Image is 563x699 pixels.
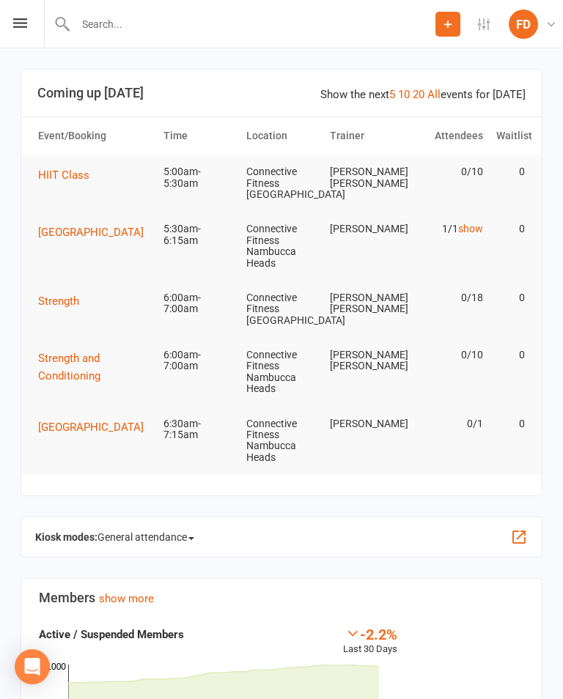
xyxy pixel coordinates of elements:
span: [GEOGRAPHIC_DATA] [38,421,144,434]
button: [GEOGRAPHIC_DATA] [38,223,154,241]
button: Strength [38,292,89,310]
td: [PERSON_NAME] [PERSON_NAME] [323,155,407,201]
td: 0 [490,407,531,441]
td: 0/10 [406,155,490,189]
td: 0/10 [406,338,490,372]
span: Strength and Conditioning [38,352,100,382]
td: 0/1 [406,407,490,441]
td: [PERSON_NAME] [PERSON_NAME] [323,281,407,327]
td: 6:00am-7:00am [157,281,240,327]
td: 5:00am-5:30am [157,155,240,201]
div: FD [509,10,538,39]
a: show more [99,592,154,605]
a: show [458,223,483,234]
a: 10 [398,88,410,101]
td: Connective Fitness Nambucca Heads [240,212,323,281]
div: Open Intercom Messenger [15,649,50,684]
td: [PERSON_NAME] [323,212,407,246]
button: Strength and Conditioning [38,349,150,385]
h3: Coming up [DATE] [37,86,526,100]
div: Show the next events for [DATE] [320,86,526,103]
h3: Members [39,591,524,605]
td: Connective Fitness Nambucca Heads [240,338,323,407]
th: Time [157,117,240,155]
strong: Kiosk modes: [35,531,97,543]
td: [PERSON_NAME] [PERSON_NAME] [323,338,407,384]
div: -2.2% [343,626,397,642]
a: 20 [413,88,424,101]
button: [GEOGRAPHIC_DATA] [38,418,154,436]
td: Connective Fitness Nambucca Heads [240,407,323,476]
span: HIIT Class [38,169,89,182]
td: [PERSON_NAME] [323,407,407,441]
td: 6:30am-7:15am [157,407,240,453]
span: [GEOGRAPHIC_DATA] [38,226,144,239]
th: Event/Booking [32,117,157,155]
td: 0 [490,212,531,246]
td: 1/1 [406,212,490,246]
span: Strength [38,295,79,308]
th: Attendees [406,117,490,155]
td: 0 [490,281,531,315]
input: Search... [71,14,435,34]
button: HIIT Class [38,166,100,184]
th: Location [240,117,323,155]
td: Connective Fitness [GEOGRAPHIC_DATA] [240,155,323,212]
td: 0/18 [406,281,490,315]
th: Waitlist [490,117,531,155]
td: Connective Fitness [GEOGRAPHIC_DATA] [240,281,323,338]
td: 0 [490,338,531,372]
a: 5 [389,88,395,101]
div: Last 30 Days [343,626,397,657]
a: All [427,88,441,101]
td: 6:00am-7:00am [157,338,240,384]
td: 5:30am-6:15am [157,212,240,258]
td: 0 [490,155,531,189]
span: General attendance [97,525,194,549]
strong: Active / Suspended Members [39,628,184,641]
th: Trainer [323,117,407,155]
